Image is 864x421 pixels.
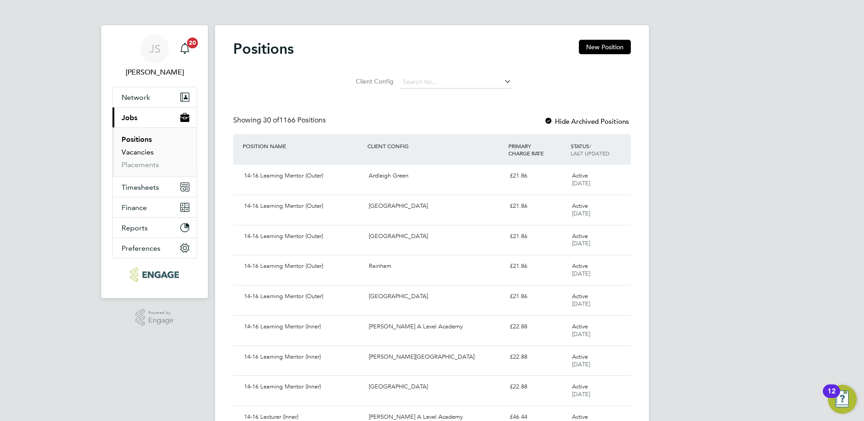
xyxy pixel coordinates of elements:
[233,116,328,125] div: Showing
[101,25,208,298] nav: Main navigation
[240,168,365,183] div: 14-16 Learning Mentor (Outer)
[572,330,590,338] span: [DATE]
[122,93,150,102] span: Network
[240,379,365,394] div: 14-16 Learning Mentor (Inner)
[572,179,590,187] span: [DATE]
[572,353,588,360] span: Active
[113,108,197,127] button: Jobs
[113,238,197,258] button: Preferences
[113,218,197,238] button: Reports
[506,289,568,304] div: £21.86
[240,289,365,304] div: 14-16 Learning Mentor (Outer)
[572,323,588,330] span: Active
[263,116,279,125] span: 30 of
[506,229,568,244] div: £21.86
[122,148,154,156] a: Vacancies
[400,76,512,89] input: Search for...
[544,117,629,126] label: Hide Archived Positions
[365,199,506,214] div: [GEOGRAPHIC_DATA]
[365,350,506,365] div: [PERSON_NAME][GEOGRAPHIC_DATA]
[572,239,590,247] span: [DATE]
[572,202,588,210] span: Active
[187,37,198,48] span: 20
[240,138,365,154] div: POSITION NAME
[572,172,588,179] span: Active
[572,210,590,217] span: [DATE]
[122,113,137,122] span: Jobs
[572,390,590,398] span: [DATE]
[122,244,160,253] span: Preferences
[506,379,568,394] div: £22.88
[506,259,568,274] div: £21.86
[572,270,590,277] span: [DATE]
[365,379,506,394] div: [GEOGRAPHIC_DATA]
[506,168,568,183] div: £21.86
[353,77,394,85] label: Client Config
[506,350,568,365] div: £22.88
[113,177,197,197] button: Timesheets
[149,43,160,55] span: JS
[122,203,147,212] span: Finance
[112,34,197,78] a: JS[PERSON_NAME]
[112,267,197,282] a: Go to home page
[568,138,631,161] div: STATUS
[571,150,610,157] span: LAST UPDATED
[122,183,159,192] span: Timesheets
[122,160,159,169] a: Placements
[233,40,294,58] h2: Positions
[112,67,197,78] span: James Sanger
[113,87,197,107] button: Network
[827,391,836,403] div: 12
[148,309,174,317] span: Powered by
[113,197,197,217] button: Finance
[572,383,588,390] span: Active
[365,289,506,304] div: [GEOGRAPHIC_DATA]
[365,229,506,244] div: [GEOGRAPHIC_DATA]
[130,267,178,282] img: ncclondon-logo-retina.png
[113,127,197,177] div: Jobs
[572,360,590,368] span: [DATE]
[240,199,365,214] div: 14-16 Learning Mentor (Outer)
[572,292,588,300] span: Active
[828,385,857,414] button: Open Resource Center, 12 new notifications
[572,413,588,421] span: Active
[136,309,174,326] a: Powered byEngage
[506,319,568,334] div: £22.88
[122,135,152,144] a: Positions
[572,300,590,308] span: [DATE]
[589,142,591,150] span: /
[579,40,631,54] button: New Position
[572,262,588,270] span: Active
[240,319,365,334] div: 14-16 Learning Mentor (Inner)
[122,224,148,232] span: Reports
[263,116,326,125] span: 1166 Positions
[365,138,506,154] div: CLIENT CONFIG
[240,229,365,244] div: 14-16 Learning Mentor (Outer)
[240,259,365,274] div: 14-16 Learning Mentor (Outer)
[365,319,506,334] div: [PERSON_NAME] A Level Academy
[506,138,568,161] div: PRIMARY CHARGE RATE
[176,34,194,63] a: 20
[506,199,568,214] div: £21.86
[148,317,174,324] span: Engage
[240,350,365,365] div: 14-16 Learning Mentor (Inner)
[365,259,506,274] div: Rainham
[572,232,588,240] span: Active
[365,168,506,183] div: Ardleigh Green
